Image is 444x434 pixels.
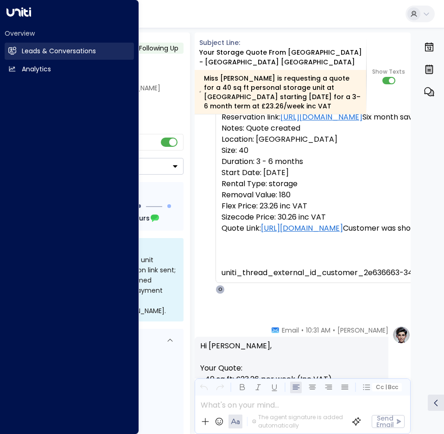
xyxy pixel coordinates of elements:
[216,285,225,294] div: O
[199,38,240,47] span: Subject Line:
[280,112,362,123] a: [URL][DOMAIN_NAME]
[45,189,176,199] div: Follow Up Sequence
[252,413,344,430] div: The agent signature is added automatically
[5,61,134,78] a: Analytics
[333,326,335,335] span: •
[214,382,226,393] button: Redo
[199,74,361,111] div: Miss [PERSON_NAME] is requesting a quote for a 40 sq ft personal storage unit at [GEOGRAPHIC_DATA...
[306,326,330,335] span: 10:31 AM
[301,326,304,335] span: •
[22,64,51,74] h2: Analytics
[5,29,134,38] h2: Overview
[261,223,343,234] a: [URL][DOMAIN_NAME]
[139,44,178,53] span: Following Up
[199,48,367,67] div: Your storage quote from [GEOGRAPHIC_DATA] - [GEOGRAPHIC_DATA] [GEOGRAPHIC_DATA]
[385,384,387,390] span: |
[372,383,402,392] button: Cc|Bcc
[337,326,388,335] span: [PERSON_NAME]
[376,384,398,390] span: Cc Bcc
[22,46,96,56] h2: Leads & Conversations
[282,326,299,335] span: Email
[372,68,405,76] span: Show Texts
[198,382,209,393] button: Undo
[392,326,411,344] img: profile-logo.png
[45,213,176,223] div: Next Follow Up:
[94,213,150,223] span: In about 6 hours
[5,43,134,60] a: Leads & Conversations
